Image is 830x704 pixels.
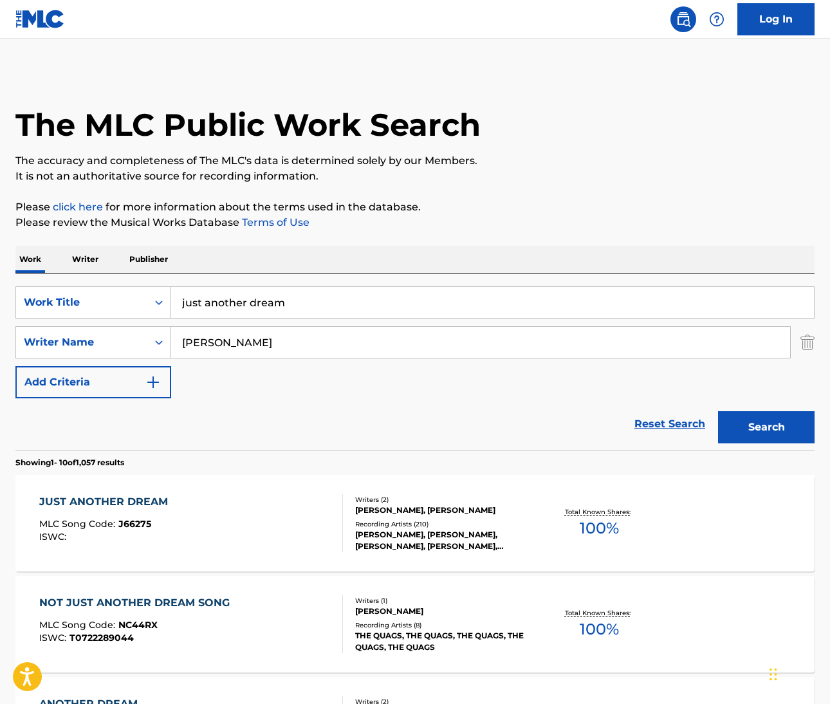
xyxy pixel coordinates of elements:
p: Publisher [125,246,172,273]
img: 9d2ae6d4665cec9f34b9.svg [145,375,161,390]
p: Please review the Musical Works Database [15,215,815,230]
span: 100 % [580,618,619,641]
div: [PERSON_NAME], [PERSON_NAME], [PERSON_NAME], [PERSON_NAME], [PERSON_NAME] [355,529,533,552]
p: Writer [68,246,102,273]
div: Work Title [24,295,140,310]
img: Delete Criterion [800,326,815,358]
img: help [709,12,724,27]
p: Please for more information about the terms used in the database. [15,199,815,215]
span: T0722289044 [69,632,134,644]
div: Drag [770,655,777,694]
div: Writer Name [24,335,140,350]
button: Search [718,411,815,443]
div: Writers ( 2 ) [355,495,533,505]
span: MLC Song Code : [39,518,118,530]
div: NOT JUST ANOTHER DREAM SONG [39,595,236,611]
a: Terms of Use [239,216,309,228]
p: Work [15,246,45,273]
div: [PERSON_NAME] [355,606,533,617]
p: Showing 1 - 10 of 1,057 results [15,457,124,468]
div: JUST ANOTHER DREAM [39,494,174,510]
span: MLC Song Code : [39,619,118,631]
div: Writers ( 1 ) [355,596,533,606]
p: The accuracy and completeness of The MLC's data is determined solely by our Members. [15,153,815,169]
span: ISWC : [39,531,69,542]
img: search [676,12,691,27]
h1: The MLC Public Work Search [15,106,481,144]
a: Public Search [670,6,696,32]
span: J66275 [118,518,151,530]
img: MLC Logo [15,10,65,28]
form: Search Form [15,286,815,450]
a: NOT JUST ANOTHER DREAM SONGMLC Song Code:NC44RXISWC:T0722289044Writers (1)[PERSON_NAME]Recording ... [15,576,815,672]
a: Log In [737,3,815,35]
p: Total Known Shares: [565,608,634,618]
div: Recording Artists ( 8 ) [355,620,533,630]
div: Recording Artists ( 210 ) [355,519,533,529]
span: NC44RX [118,619,158,631]
a: Reset Search [628,410,712,438]
p: It is not an authoritative source for recording information. [15,169,815,184]
a: click here [53,201,103,213]
span: 100 % [580,517,619,540]
span: ISWC : [39,632,69,644]
p: Total Known Shares: [565,507,634,517]
iframe: Chat Widget [766,642,830,704]
button: Add Criteria [15,366,171,398]
div: Help [704,6,730,32]
div: [PERSON_NAME], [PERSON_NAME] [355,505,533,516]
a: JUST ANOTHER DREAMMLC Song Code:J66275ISWC:Writers (2)[PERSON_NAME], [PERSON_NAME]Recording Artis... [15,475,815,571]
div: THE QUAGS, THE QUAGS, THE QUAGS, THE QUAGS, THE QUAGS [355,630,533,653]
